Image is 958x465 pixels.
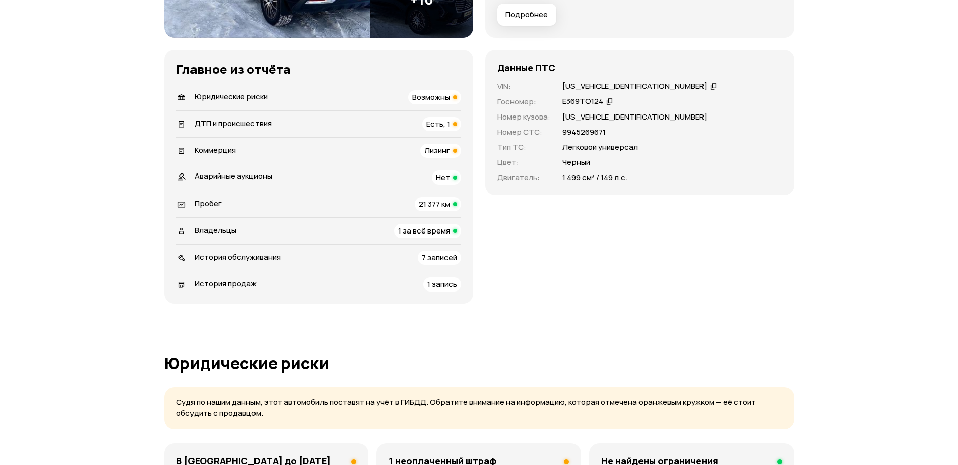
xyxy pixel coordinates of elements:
[497,142,550,153] p: Тип ТС :
[195,118,272,129] span: ДТП и происшествия
[195,198,222,209] span: Пробег
[497,157,550,168] p: Цвет :
[427,279,457,289] span: 1 запись
[176,397,782,418] p: Судя по нашим данным, этот автомобиль поставят на учёт в ГИБДД. Обратите внимание на информацию, ...
[562,96,603,107] div: Е369ТО124
[398,225,450,236] span: 1 за всё время
[497,81,550,92] p: VIN :
[195,252,281,262] span: История обслуживания
[497,96,550,107] p: Госномер :
[412,92,450,102] span: Возможны
[195,170,272,181] span: Аварийные аукционы
[195,225,236,236] span: Владельцы
[497,172,550,183] p: Двигатель :
[176,62,461,76] h3: Главное из отчёта
[562,127,606,138] p: 9945269671
[422,252,457,263] span: 7 записей
[562,172,627,183] p: 1 499 см³ / 149 л.с.
[436,172,450,183] span: Нет
[426,119,450,129] span: Есть, 1
[424,145,450,156] span: Лизинг
[562,142,638,153] p: Легковой универсал
[497,4,556,26] button: Подробнее
[497,127,550,138] p: Номер СТС :
[195,278,257,289] span: История продаж
[195,91,268,102] span: Юридические риски
[562,81,707,92] div: [US_VEHICLE_IDENTIFICATION_NUMBER]
[562,157,590,168] p: Черный
[562,111,707,123] p: [US_VEHICLE_IDENTIFICATION_NUMBER]
[505,10,548,20] span: Подробнее
[497,111,550,123] p: Номер кузова :
[195,145,236,155] span: Коммерция
[497,62,555,73] h4: Данные ПТС
[164,354,794,372] h1: Юридические риски
[419,199,450,209] span: 21 377 км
